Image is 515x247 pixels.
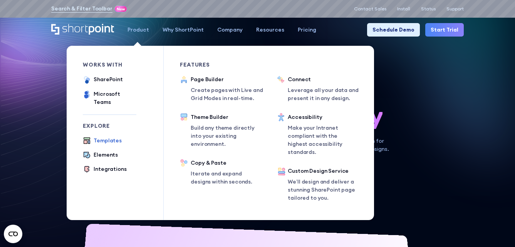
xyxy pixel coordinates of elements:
[191,86,268,102] p: Create pages with Live and Grid Modes in real-time.
[191,159,261,167] div: Copy & Paste
[277,113,358,156] a: AccessibilityMake your Intranet compliant with the highest accessibility standards.
[288,178,358,202] p: We’ll design and deliver a stunning SharePoint page tailored to you.
[291,23,323,37] a: Pricing
[180,75,268,102] a: Page BuilderCreate pages with Live and Grid Modes in real-time.
[288,86,365,102] p: Leverage all your data and present it in any design.
[163,26,204,34] div: Why ShortPoint
[94,75,123,83] div: SharePoint
[94,137,122,145] div: Templates
[180,159,261,186] a: Copy & PasteIterate and expand designs within seconds.
[83,137,122,145] a: Templates
[354,6,386,12] a: Contact Sales
[94,151,118,159] div: Elements
[288,124,358,156] p: Make your Intranet compliant with the highest accessibility standards.
[83,151,118,160] a: Elements
[94,90,136,106] div: Microsoft Teams
[94,165,126,173] div: Integrations
[51,24,114,35] a: Home
[288,113,358,121] div: Accessibility
[256,26,284,34] div: Resources
[83,165,126,174] a: Integrations
[4,225,22,243] button: Open CMP widget
[191,170,261,186] p: Iterate and expand designs within seconds.
[156,23,210,37] a: Why ShortPoint
[180,113,261,148] a: Theme BuilderBuild any theme directly into your existing environment.
[288,75,365,83] div: Connect
[127,26,149,34] div: Product
[476,210,515,247] iframe: Chat Widget
[180,62,261,67] div: Features
[277,167,358,204] a: Custom Design ServiceWe’ll design and deliver a stunning SharePoint page tailored to you.
[83,123,136,129] div: Explore
[217,26,243,34] div: Company
[298,26,316,34] div: Pricing
[367,23,420,37] a: Schedule Demo
[83,75,123,85] a: SharePoint
[421,6,436,12] a: Status
[83,62,136,67] div: works with
[446,6,464,12] a: Support
[397,6,410,12] a: Install
[191,124,261,148] p: Build any theme directly into your existing environment.
[249,23,291,37] a: Resources
[121,23,156,37] a: Product
[210,23,249,37] a: Company
[51,5,112,13] a: Search & Filter Toolbar
[476,210,515,247] div: Widget de chat
[51,75,464,129] h1: SharePoint Design has never been
[288,167,358,175] div: Custom Design Service
[191,75,268,83] div: Page Builder
[191,113,261,121] div: Theme Builder
[83,90,136,106] a: Microsoft Teams
[425,23,464,37] a: Start Trial
[277,75,365,102] a: ConnectLeverage all your data and present it in any design.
